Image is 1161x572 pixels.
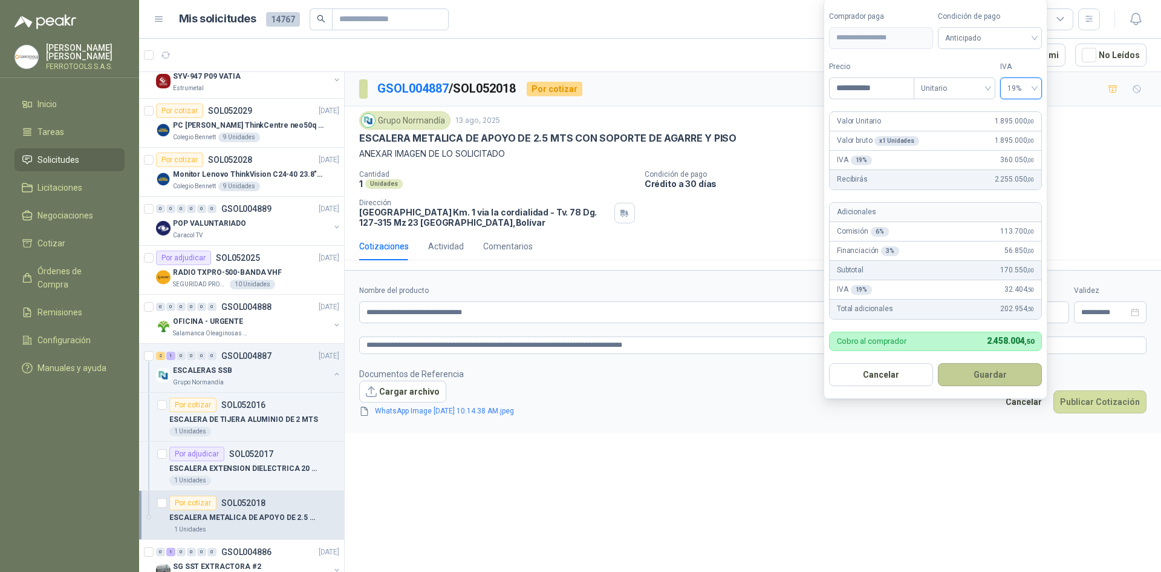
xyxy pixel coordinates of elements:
[37,97,57,111] span: Inicio
[837,303,893,315] p: Total adicionales
[173,231,203,240] p: Caracol TV
[938,11,1042,22] label: Condición de pago
[156,300,342,338] a: 0 0 0 0 0 0 GSOL004888[DATE] Company LogoOFICINA - URGENTESalamanca Oleaginosas SAS
[319,350,339,362] p: [DATE]
[317,15,325,23] span: search
[177,352,186,360] div: 0
[359,170,635,179] p: Cantidad
[1027,248,1034,254] span: ,00
[1027,176,1034,183] span: ,00
[1000,303,1034,315] span: 202.954
[169,447,224,461] div: Por adjudicar
[37,125,64,139] span: Tareas
[173,133,216,142] p: Colegio Bennett
[1074,285,1146,297] label: Validez
[938,363,1042,386] button: Guardar
[837,116,881,127] p: Valor Unitario
[851,285,873,295] div: 19 %
[197,205,206,213] div: 0
[987,336,1034,346] span: 2.458.004
[15,176,125,199] a: Licitaciones
[15,329,125,352] a: Configuración
[156,172,171,186] img: Company Logo
[208,156,252,164] p: SOL052028
[1000,265,1034,276] span: 170.550
[377,81,449,96] a: GSOL004887
[187,303,196,311] div: 0
[156,123,171,137] img: Company Logo
[455,115,500,127] p: 13 ago, 2025
[837,206,876,218] p: Adicionales
[221,352,272,360] p: GSOL004887
[156,319,171,334] img: Company Logo
[359,240,409,253] div: Cotizaciones
[1027,306,1034,312] span: ,50
[319,252,339,264] p: [DATE]
[156,352,165,360] div: 2
[169,496,216,510] div: Por cotizar
[221,205,272,213] p: GSOL004889
[218,133,260,142] div: 9 Unidades
[995,135,1034,146] span: 1.895.000
[46,63,125,70] p: FERROTOOLS S.A.S.
[837,284,872,295] p: IVA
[208,107,252,115] p: SOL052029
[1053,390,1146,413] button: Publicar Cotización
[370,406,519,417] a: WhatsApp Image [DATE] 10.14.38 AM.jpeg
[1027,228,1034,235] span: ,00
[483,240,533,253] div: Comentarios
[359,367,533,381] p: Documentos de Referencia
[359,199,610,207] p: Dirección
[881,246,899,256] div: 3 %
[1027,157,1034,163] span: ,00
[15,120,125,143] a: Tareas
[139,99,344,148] a: Por cotizarSOL052029[DATE] Company LogoPC [PERSON_NAME] ThinkCentre neo50q Gen 4 Core i5 16Gb 512...
[1004,245,1034,257] span: 56.850
[216,254,260,262] p: SOL052025
[156,205,165,213] div: 0
[1000,226,1034,237] span: 113.700
[995,174,1034,185] span: 2.255.050
[15,45,38,68] img: Company Logo
[851,156,873,165] div: 19 %
[319,105,339,117] p: [DATE]
[645,170,1156,179] p: Condición de pago
[197,548,206,556] div: 0
[359,381,446,403] button: Cargar archivo
[221,401,265,409] p: SOL052016
[428,240,464,253] div: Actividad
[207,303,216,311] div: 0
[359,147,1146,160] p: ANEXAR IMAGEN DE LO SOLICITADO
[1075,44,1146,67] button: No Leídos
[197,303,206,311] div: 0
[15,204,125,227] a: Negociaciones
[15,148,125,171] a: Solicitudes
[187,205,196,213] div: 0
[359,132,737,145] p: ESCALERA METALICA DE APOYO DE 2.5 MTS CON SOPORTE DE AGARRE Y PISO
[829,61,914,73] label: Precio
[15,260,125,296] a: Órdenes de Compra
[15,15,76,29] img: Logo peakr
[221,499,265,507] p: SOL052018
[359,285,900,297] label: Nombre del producto
[15,357,125,380] a: Manuales y ayuda
[173,71,241,82] p: SYV-947 P09 VATIA
[166,303,175,311] div: 0
[837,265,863,276] p: Subtotal
[1027,118,1034,125] span: ,00
[156,349,342,387] a: 2 1 0 0 0 0 GSOL004887[DATE] Company LogoESCALERAS SSBGrupo Normandía
[173,169,324,180] p: Monitor Lenovo ThinkVision C24-40 23.8" 3YW
[156,303,165,311] div: 0
[15,93,125,116] a: Inicio
[156,202,342,240] a: 0 0 0 0 0 0 GSOL004889[DATE] Company LogoPOP VALUNTARIADOCaracol TV
[874,136,919,146] div: x 1 Unidades
[156,368,171,383] img: Company Logo
[156,548,165,556] div: 0
[156,221,171,235] img: Company Logo
[139,148,344,197] a: Por cotizarSOL052028[DATE] Company LogoMonitor Lenovo ThinkVision C24-40 23.8" 3YWColegio Bennett...
[995,116,1034,127] span: 1.895.000
[837,135,919,146] p: Valor bruto
[359,207,610,228] p: [GEOGRAPHIC_DATA] Km. 1 via la cordialidad - Tv. 78 Dg. 127-315 Mz 23 [GEOGRAPHIC_DATA] , Bolívar
[207,205,216,213] div: 0
[37,209,93,222] span: Negociaciones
